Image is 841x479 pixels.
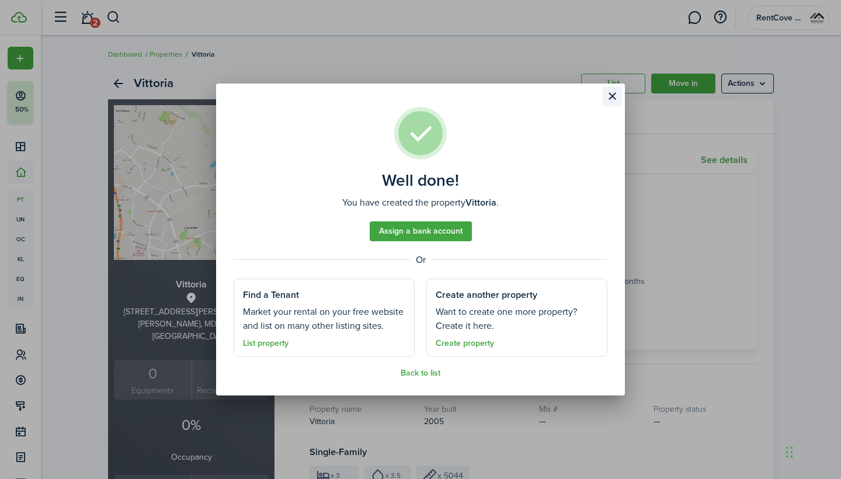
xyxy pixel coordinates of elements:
[234,253,607,267] well-done-separator: Or
[786,435,793,470] div: Drag
[342,196,499,210] well-done-description: You have created the property .
[243,339,289,348] a: List property
[401,369,440,378] a: Back to list
[436,288,537,302] well-done-section-title: Create another property
[382,171,459,190] well-done-title: Well done!
[783,423,841,479] iframe: Chat Widget
[243,305,405,333] well-done-section-description: Market your rental on your free website and list on many other listing sites.
[465,196,496,209] b: Vittoria
[243,288,299,302] well-done-section-title: Find a Tenant
[602,86,622,106] button: Close modal
[436,339,494,348] a: Create property
[436,305,598,333] well-done-section-description: Want to create one more property? Create it here.
[370,221,472,241] a: Assign a bank account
